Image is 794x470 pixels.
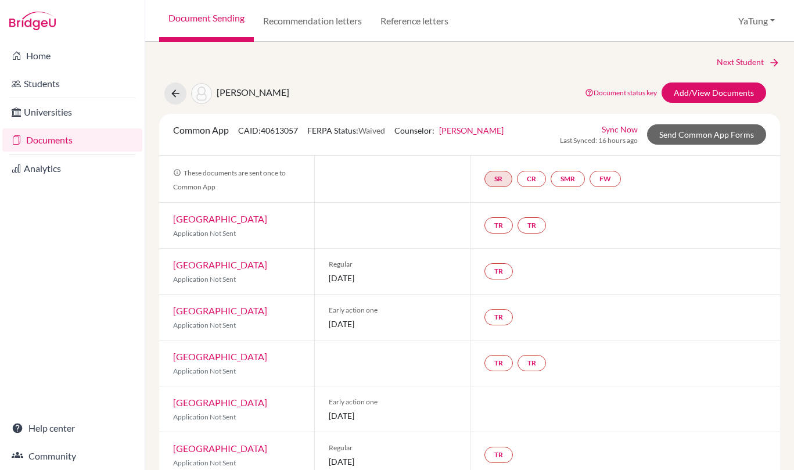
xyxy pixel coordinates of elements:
span: Early action one [329,305,455,315]
button: YaTung [733,10,780,32]
a: FW [590,171,621,187]
a: Help center [2,417,142,440]
a: [GEOGRAPHIC_DATA] [173,397,267,408]
span: Regular [329,259,455,270]
a: [GEOGRAPHIC_DATA] [173,259,267,270]
a: SR [484,171,512,187]
span: Counselor: [394,125,504,135]
a: TR [518,355,546,371]
a: CR [517,171,546,187]
a: Sync Now [602,123,638,135]
a: Universities [2,101,142,124]
span: [DATE] [329,272,455,284]
span: FERPA Status: [307,125,385,135]
a: [GEOGRAPHIC_DATA] [173,213,267,224]
a: Document status key [585,88,657,97]
a: Add/View Documents [662,82,766,103]
span: Early action one [329,397,455,407]
a: Community [2,444,142,468]
span: [DATE] [329,455,455,468]
a: TR [518,217,546,234]
span: Waived [358,125,385,135]
a: [GEOGRAPHIC_DATA] [173,351,267,362]
a: Send Common App Forms [647,124,766,145]
a: TR [484,355,513,371]
a: SMR [551,171,585,187]
span: Last Synced: 16 hours ago [560,135,638,146]
span: Application Not Sent [173,321,236,329]
span: Regular [329,443,455,453]
a: TR [484,309,513,325]
span: CAID: 40613057 [238,125,298,135]
span: [PERSON_NAME] [217,87,289,98]
span: [DATE] [329,318,455,330]
a: [GEOGRAPHIC_DATA] [173,443,267,454]
a: TR [484,263,513,279]
span: These documents are sent once to Common App [173,168,286,191]
span: Application Not Sent [173,275,236,284]
span: Application Not Sent [173,229,236,238]
span: Application Not Sent [173,367,236,375]
a: [PERSON_NAME] [439,125,504,135]
a: Analytics [2,157,142,180]
a: TR [484,217,513,234]
span: Application Not Sent [173,412,236,421]
span: [DATE] [329,410,455,422]
a: Students [2,72,142,95]
a: Next Student [717,56,780,69]
span: Common App [173,124,229,135]
a: TR [484,447,513,463]
a: [GEOGRAPHIC_DATA] [173,305,267,316]
img: Bridge-U [9,12,56,30]
a: Home [2,44,142,67]
span: Application Not Sent [173,458,236,467]
a: Documents [2,128,142,152]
